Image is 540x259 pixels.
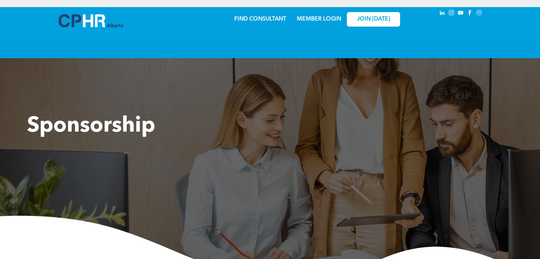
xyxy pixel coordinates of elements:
span: JOIN [DATE] [357,16,390,23]
img: A blue and white logo for cp alberta [59,14,123,27]
a: youtube [457,9,465,18]
a: MEMBER LOGIN [297,16,341,22]
span: Sponsorship [27,116,155,137]
a: Social network [475,9,483,18]
a: linkedin [438,9,446,18]
a: instagram [448,9,456,18]
a: facebook [466,9,474,18]
a: FIND CONSULTANT [234,16,286,22]
a: JOIN [DATE] [347,12,400,27]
